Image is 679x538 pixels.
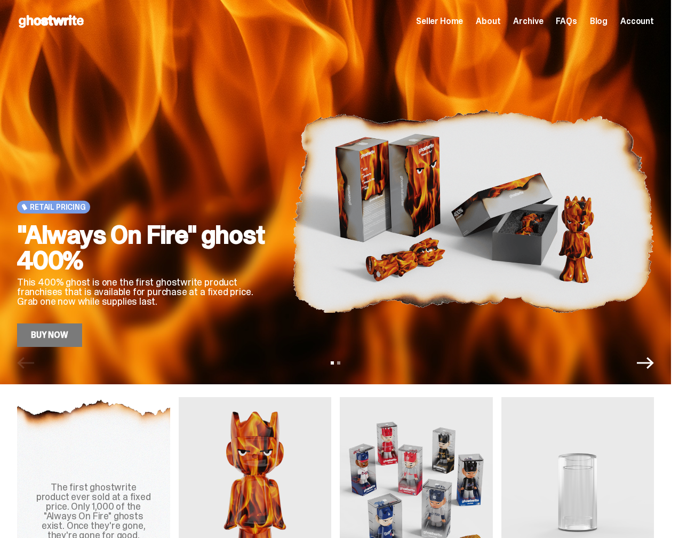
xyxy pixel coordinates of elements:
button: Next [637,354,654,371]
a: About [476,17,500,26]
a: Buy Now [17,323,82,347]
a: Blog [590,17,608,26]
a: Seller Home [416,17,463,26]
a: Archive [513,17,543,26]
img: "Always On Fire" ghost 400% [292,76,654,347]
span: Retail Pricing [30,203,86,211]
a: Account [620,17,654,26]
button: View slide 2 [337,361,340,365]
button: View slide 1 [331,361,334,365]
h2: "Always On Fire" ghost 400% [17,222,275,273]
p: This 400% ghost is one the first ghostwrite product franchises that is available for purchase at ... [17,278,275,306]
a: FAQs [556,17,577,26]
